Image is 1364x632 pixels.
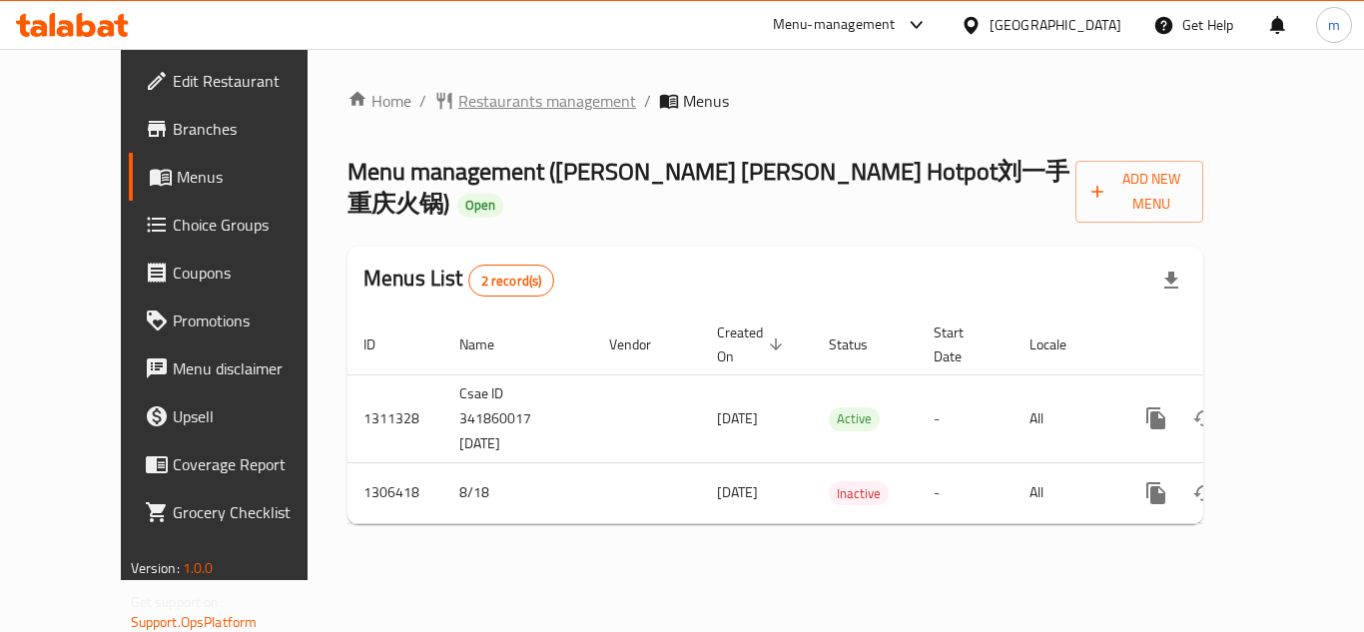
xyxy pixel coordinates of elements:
a: Promotions [129,297,348,344]
a: Grocery Checklist [129,488,348,536]
td: 8/18 [443,462,593,523]
nav: breadcrumb [347,89,1203,113]
span: Branches [173,117,333,141]
span: Menu management ( [PERSON_NAME] [PERSON_NAME] Hotpot刘一手重庆火锅 ) [347,149,1069,226]
a: Home [347,89,411,113]
a: Coverage Report [129,440,348,488]
div: Active [829,407,880,431]
li: / [419,89,426,113]
td: 1306418 [347,462,443,523]
table: enhanced table [347,315,1340,524]
span: Version: [131,555,180,581]
span: Inactive [829,482,889,505]
td: Csae ID 341860017 [DATE] [443,374,593,462]
span: Open [457,197,503,214]
th: Actions [1116,315,1340,375]
a: Upsell [129,392,348,440]
td: All [1014,374,1116,462]
span: Locale [1029,332,1092,356]
a: Choice Groups [129,201,348,249]
div: Inactive [829,481,889,505]
span: Status [829,332,894,356]
span: [DATE] [717,479,758,505]
td: 1311328 [347,374,443,462]
a: Branches [129,105,348,153]
span: Promotions [173,309,333,332]
span: Menus [177,165,333,189]
span: Get support on: [131,589,223,615]
button: Change Status [1180,394,1228,442]
button: more [1132,394,1180,442]
span: Choice Groups [173,213,333,237]
td: All [1014,462,1116,523]
div: Export file [1147,257,1195,305]
button: more [1132,469,1180,517]
span: Created On [717,320,789,368]
button: Change Status [1180,469,1228,517]
span: Active [829,407,880,430]
td: - [918,374,1014,462]
div: [GEOGRAPHIC_DATA] [990,14,1121,36]
span: Start Date [934,320,990,368]
span: [DATE] [717,405,758,431]
span: 2 record(s) [469,272,554,291]
div: Open [457,194,503,218]
span: 1.0.0 [183,555,214,581]
span: Vendor [609,332,677,356]
span: Grocery Checklist [173,500,333,524]
div: Menu-management [773,13,896,37]
a: Edit Restaurant [129,57,348,105]
a: Menus [129,153,348,201]
span: Restaurants management [458,89,636,113]
li: / [644,89,651,113]
td: - [918,462,1014,523]
span: Add New Menu [1091,167,1188,217]
span: ID [363,332,401,356]
span: Coupons [173,261,333,285]
span: m [1328,14,1340,36]
span: Edit Restaurant [173,69,333,93]
span: Menu disclaimer [173,356,333,380]
span: Upsell [173,404,333,428]
a: Coupons [129,249,348,297]
span: Menus [683,89,729,113]
button: Add New Menu [1075,161,1204,223]
a: Restaurants management [434,89,636,113]
span: Coverage Report [173,452,333,476]
h2: Menus List [363,264,554,297]
a: Menu disclaimer [129,344,348,392]
span: Name [459,332,520,356]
